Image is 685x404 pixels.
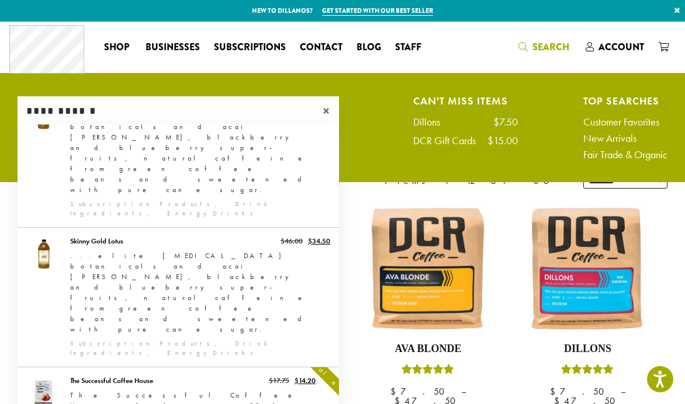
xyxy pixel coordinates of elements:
[323,104,339,118] span: ×
[493,117,518,127] div: $7.50
[583,96,667,105] h4: Top Searches
[532,40,569,54] span: Search
[390,385,450,398] bdi: 7.50
[413,96,518,105] h4: Can't Miss Items
[388,38,431,57] a: Staff
[363,343,493,356] h4: Ava Blonde
[621,385,625,398] span: –
[104,40,129,55] span: Shop
[561,363,614,380] div: Rated 5.00 out of 5
[550,385,560,398] span: $
[146,40,200,55] span: Businesses
[413,135,487,146] div: DCR Gift Cards
[390,385,400,398] span: $
[523,343,653,356] h4: Dillons
[523,203,653,333] img: Dillons-12oz-300x300.jpg
[357,40,381,55] span: Blog
[583,133,667,144] a: New Arrivals
[395,40,421,55] span: Staff
[322,6,433,16] a: Get started with our best seller
[598,40,644,54] span: Account
[550,385,610,398] bdi: 7.50
[583,117,667,127] a: Customer Favorites
[97,38,139,57] a: Shop
[402,363,454,380] div: Rated 5.00 out of 5
[300,40,342,55] span: Contact
[487,135,518,146] div: $15.00
[511,37,579,57] a: Search
[461,385,466,398] span: –
[413,117,452,127] div: Dillons
[583,149,667,160] a: Fair Trade & Organic
[363,203,493,333] img: Ava-Blonde-12oz-1-300x300.jpg
[214,40,286,55] span: Subscriptions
